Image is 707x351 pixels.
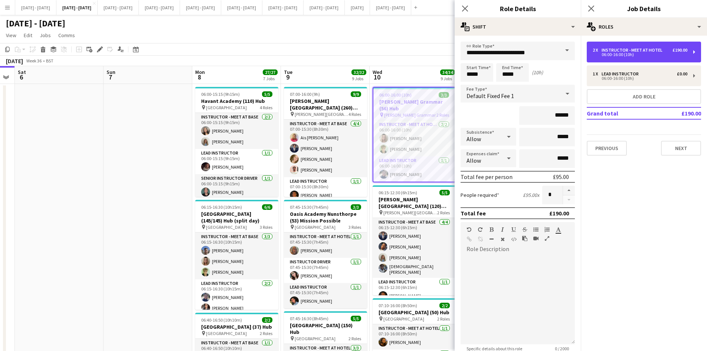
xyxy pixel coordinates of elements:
button: Ordered List [544,227,550,233]
div: 7 Jobs [263,76,277,81]
div: 06:15-12:30 (6h15m)5/5[PERSON_NAME][GEOGRAPHIC_DATA] (120) Time Attack (H/D AM) [PERSON_NAME][GEO... [373,185,456,295]
app-card-role: Lead Instructor1/106:15-12:30 (6h15m)[PERSON_NAME] [373,278,456,303]
h3: Oasis Academy Nunsthorpe (53) Mission Possible [284,211,367,224]
div: 2 x [593,48,602,53]
span: 3 Roles [260,224,272,230]
div: Shift [455,18,581,36]
h3: Role Details [455,4,581,13]
span: Edit [24,32,32,39]
span: 6/6 [262,204,272,210]
div: 1 x [593,71,602,77]
button: Strikethrough [522,227,527,233]
span: 06:40-16:50 (10h10m) [201,317,242,323]
button: [DATE] - [DATE] [221,0,262,15]
div: 06:00-16:00 (10h) [593,77,687,80]
span: 3/3 [439,92,449,98]
div: Total fee [461,209,486,217]
h3: [PERSON_NAME][GEOGRAPHIC_DATA] (260) Hub [284,98,367,111]
div: £95.00 x [523,192,539,198]
app-card-role: Instructor - Meet at Hotel2/206:00-16:00 (10h)[PERSON_NAME][PERSON_NAME] [373,120,455,156]
span: [PERSON_NAME] Grammar [384,112,436,118]
span: 8 [194,73,205,81]
button: Add role [587,89,701,104]
div: Lead Instructor [602,71,642,77]
button: [DATE] - [DATE] [304,0,345,15]
span: 2 Roles [437,210,450,215]
app-card-role: Lead Instructor1/107:45-15:30 (7h45m)[PERSON_NAME] [284,283,367,308]
span: 07:10-16:00 (8h50m) [379,303,417,308]
h3: Havant Academy (110) Hub [195,98,278,104]
div: £190.00 [672,48,687,53]
span: 06:00-15:15 (9h15m) [201,91,240,97]
a: Jobs [37,30,54,40]
button: [DATE] - [DATE] [262,0,304,15]
button: [DATE] - [DATE] [180,0,221,15]
span: Comms [58,32,75,39]
app-job-card: 07:00-16:00 (9h)9/9[PERSON_NAME][GEOGRAPHIC_DATA] (260) Hub [PERSON_NAME][GEOGRAPHIC_DATA]4 Roles... [284,87,367,197]
div: Instructor - Meet at Hotel [602,48,665,53]
span: 5/5 [262,91,272,97]
span: [PERSON_NAME][GEOGRAPHIC_DATA] [295,111,348,117]
button: [DATE] - [DATE] [15,0,56,15]
span: 9/9 [351,91,361,97]
span: 5/5 [351,316,361,321]
span: Allow [467,157,481,164]
span: 6 [17,73,26,81]
div: Total fee per person [461,173,513,181]
h3: [GEOGRAPHIC_DATA] (150) Hub [284,322,367,335]
span: 27/27 [263,69,278,75]
app-card-role: Instructor - Meet at Hotel1/107:45-15:30 (7h45m)[PERSON_NAME] [284,233,367,258]
button: HTML Code [511,236,516,242]
span: [GEOGRAPHIC_DATA] [295,224,336,230]
div: 9 Jobs [352,76,366,81]
h3: [GEOGRAPHIC_DATA] (145/145) Hub (split day) [195,211,278,224]
button: Fullscreen [544,235,550,241]
span: Tue [284,69,292,75]
app-card-role: Lead Instructor2/206:15-16:30 (10h15m)[PERSON_NAME][PERSON_NAME] [195,279,278,315]
span: Sat [18,69,26,75]
span: View [6,32,16,39]
span: 06:15-16:30 (10h15m) [201,204,242,210]
h3: Job Details [581,4,707,13]
div: BST [46,58,53,64]
span: 2/2 [262,317,272,323]
span: 2 Roles [437,316,450,322]
span: 2 Roles [348,336,361,341]
h3: [GEOGRAPHIC_DATA] (37) Hub [195,324,278,330]
app-card-role: Lead Instructor1/107:00-15:30 (8h30m)[PERSON_NAME] [284,177,367,202]
button: Italic [500,227,505,233]
button: Bold [489,227,494,233]
div: 9 Jobs [441,76,455,81]
h1: [DATE] - [DATE] [6,18,65,29]
div: (10h) [532,69,543,76]
app-card-role: Instructor - Meet at Base4/406:15-12:30 (6h15m)[PERSON_NAME][PERSON_NAME][PERSON_NAME][DEMOGRAPHI... [373,218,456,278]
span: 4 Roles [348,111,361,117]
h3: [GEOGRAPHIC_DATA] (50) Hub [373,309,456,316]
app-card-role: Instructor - Meet at Hotel1/107:10-16:00 (8h50m)[PERSON_NAME] [373,324,456,350]
app-card-role: Senior Instructor Driver1/106:00-15:15 (9h15m)[PERSON_NAME] [195,174,278,199]
app-card-role: Instructor Driver1/107:45-15:30 (7h45m)[PERSON_NAME] [284,258,367,283]
span: Week 36 [24,58,43,64]
app-card-role: Lead Instructor1/106:00-16:00 (10h)[PERSON_NAME] [373,156,455,182]
app-card-role: Instructor - Meet at Base2/206:00-15:15 (9h15m)[PERSON_NAME][PERSON_NAME] [195,113,278,149]
span: 9 [283,73,292,81]
button: Text Color [556,227,561,233]
a: View [3,30,19,40]
span: Mon [195,69,205,75]
div: 07:45-15:30 (7h45m)3/3Oasis Academy Nunsthorpe (53) Mission Possible [GEOGRAPHIC_DATA]3 RolesInst... [284,200,367,308]
button: Undo [467,227,472,233]
button: Increase [563,186,575,195]
button: Insert video [533,235,539,241]
span: 5/5 [439,190,450,195]
span: [GEOGRAPHIC_DATA] [206,224,247,230]
span: 34/34 [440,69,455,75]
button: Clear Formatting [500,236,505,242]
a: Comms [55,30,78,40]
span: [GEOGRAPHIC_DATA] [206,331,247,336]
button: Unordered List [533,227,539,233]
button: [DATE] - [DATE] [98,0,139,15]
span: 07:45-16:30 (8h45m) [290,316,328,321]
div: £190.00 [549,209,569,217]
span: 10 [371,73,382,81]
span: 06:15-12:30 (6h15m) [379,190,417,195]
